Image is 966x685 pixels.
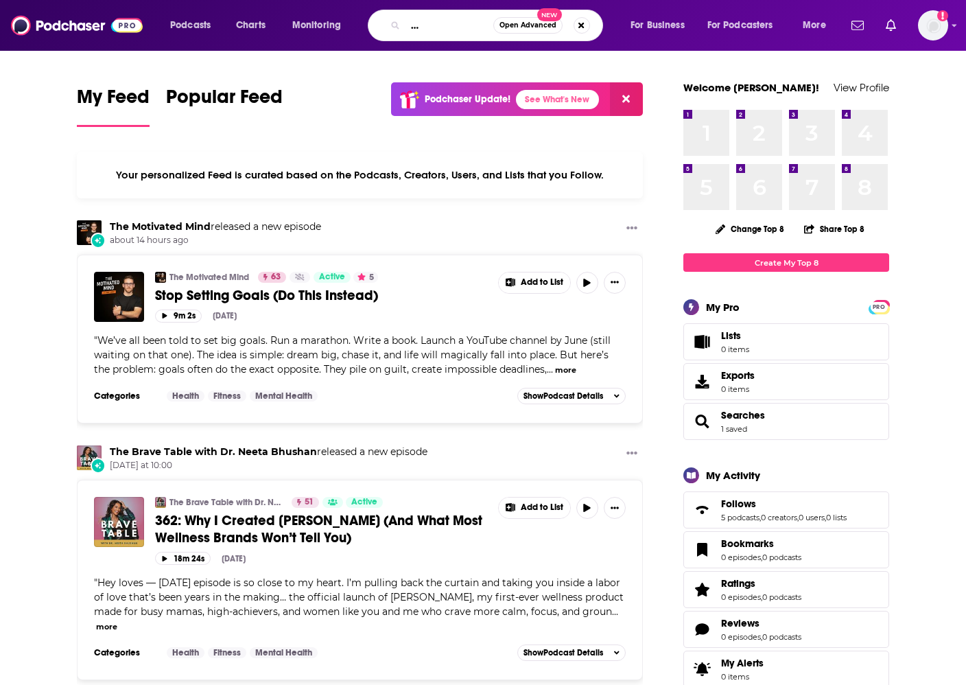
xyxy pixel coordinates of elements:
[604,497,626,519] button: Show More Button
[94,391,156,402] h3: Categories
[797,513,799,522] span: ,
[94,272,144,322] a: Stop Setting Goals (Do This Instead)
[77,445,102,470] img: The Brave Table with Dr. Neeta Bhushan
[688,660,716,679] span: My Alerts
[110,460,427,472] span: [DATE] at 10:00
[683,403,889,440] span: Searches
[688,540,716,559] a: Bookmarks
[167,391,204,402] a: Health
[161,14,228,36] button: open menu
[208,391,246,402] a: Fitness
[721,369,755,382] span: Exports
[283,14,359,36] button: open menu
[208,647,246,658] a: Fitness
[683,253,889,272] a: Create My Top 8
[834,81,889,94] a: View Profile
[683,81,819,94] a: Welcome [PERSON_NAME]!
[688,620,716,639] a: Reviews
[721,672,764,682] span: 0 items
[683,491,889,529] span: Follows
[213,311,237,321] div: [DATE]
[222,554,246,564] div: [DATE]
[499,272,570,293] button: Show More Button
[547,363,553,375] span: ...
[499,22,556,29] span: Open Advanced
[721,632,761,642] a: 0 episodes
[351,496,377,509] span: Active
[381,10,616,41] div: Search podcasts, credits, & more...
[721,498,847,510] a: Follows
[604,272,626,294] button: Show More Button
[826,513,847,522] a: 0 lists
[167,647,204,658] a: Health
[721,577,755,590] span: Ratings
[555,364,576,376] button: more
[155,272,166,283] img: The Motivated Mind
[918,10,948,40] img: User Profile
[169,497,283,508] a: The Brave Table with Dr. Neeta Bhushan
[155,287,488,304] a: Stop Setting Goals (Do This Instead)
[91,458,106,473] div: New Episode
[110,220,321,233] h3: released a new episode
[155,512,482,546] span: 362: Why I Created [PERSON_NAME] (And What Most Wellness Brands Won’t Tell You)
[292,497,319,508] a: 51
[499,498,570,518] button: Show More Button
[110,445,317,458] a: The Brave Table with Dr. Neeta Bhushan
[762,592,801,602] a: 0 podcasts
[683,571,889,608] span: Ratings
[612,605,618,618] span: ...
[94,497,144,547] a: 362: Why I Created Chai Tonics (And What Most Wellness Brands Won’t Tell You)
[305,496,314,509] span: 51
[155,287,378,304] span: Stop Setting Goals (Do This Instead)
[803,16,826,35] span: More
[721,498,756,510] span: Follows
[110,445,427,458] h3: released a new episode
[521,502,563,513] span: Add to List
[425,93,510,105] p: Podchaser Update!
[683,323,889,360] a: Lists
[721,345,749,354] span: 0 items
[688,500,716,520] a: Follows
[688,332,716,351] span: Lists
[825,513,826,522] span: ,
[250,647,318,658] a: Mental Health
[871,302,887,312] span: PRO
[759,513,761,522] span: ,
[762,553,801,562] a: 0 podcasts
[523,648,603,658] span: Show Podcast Details
[319,270,345,284] span: Active
[621,14,702,36] button: open menu
[155,552,211,565] button: 18m 24s
[621,445,643,463] button: Show More Button
[803,216,865,242] button: Share Top 8
[170,16,211,35] span: Podcasts
[937,10,948,21] svg: Add a profile image
[11,12,143,38] img: Podchaser - Follow, Share and Rate Podcasts
[77,152,643,198] div: Your personalized Feed is curated based on the Podcasts, Creators, Users, and Lists that you Follow.
[493,17,563,34] button: Open AdvancedNew
[762,632,801,642] a: 0 podcasts
[706,469,760,482] div: My Activity
[880,14,902,37] a: Show notifications dropdown
[258,272,286,283] a: 63
[761,592,762,602] span: ,
[77,220,102,245] img: The Motivated Mind
[516,90,599,109] a: See What's New
[631,16,685,35] span: For Business
[688,412,716,431] a: Searches
[871,301,887,312] a: PRO
[227,14,274,36] a: Charts
[169,272,249,283] a: The Motivated Mind
[799,513,825,522] a: 0 users
[94,647,156,658] h3: Categories
[353,272,378,283] button: 5
[721,513,759,522] a: 5 podcasts
[91,233,106,248] div: New Episode
[721,577,801,590] a: Ratings
[346,497,383,508] a: Active
[683,611,889,648] span: Reviews
[537,8,562,21] span: New
[721,537,801,550] a: Bookmarks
